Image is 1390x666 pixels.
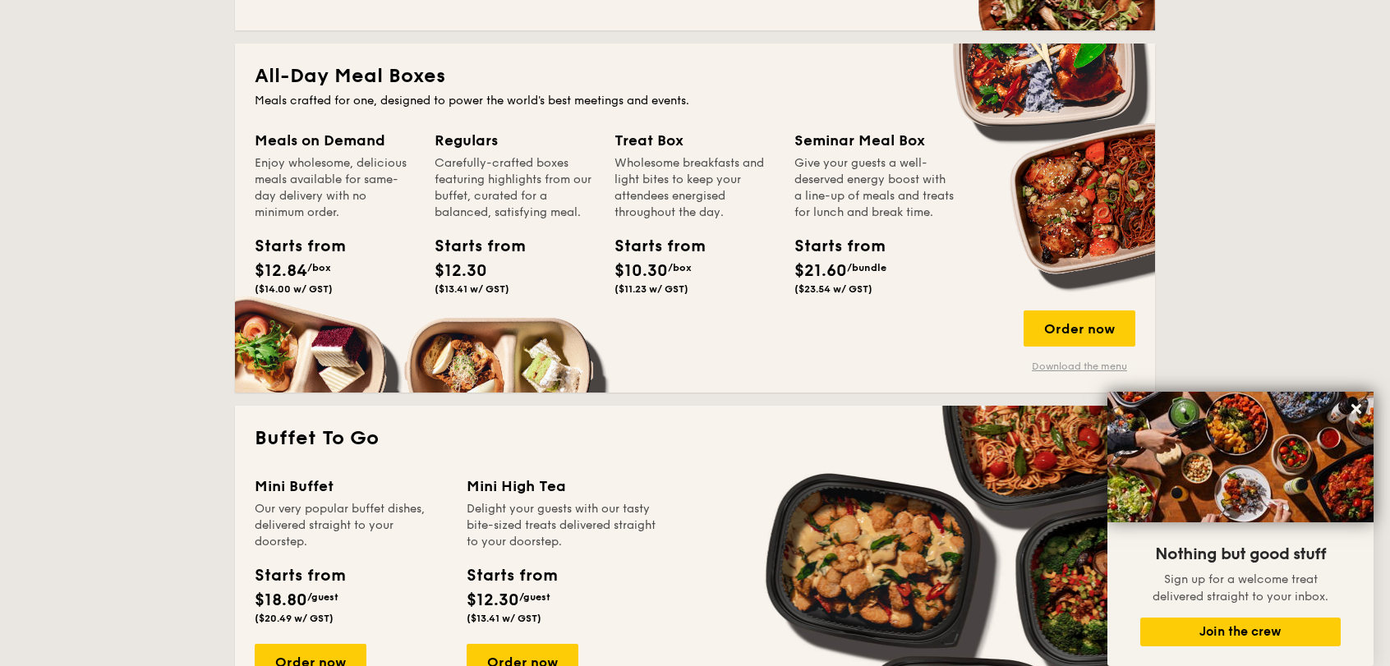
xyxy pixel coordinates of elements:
[614,155,775,221] div: Wholesome breakfasts and light bites to keep your attendees energised throughout the day.
[794,261,847,281] span: $21.60
[847,262,886,273] span: /bundle
[794,234,868,259] div: Starts from
[1107,392,1374,522] img: DSC07876-Edit02-Large.jpeg
[614,283,688,295] span: ($11.23 w/ GST)
[614,129,775,152] div: Treat Box
[1155,544,1326,564] span: Nothing but good stuff
[435,283,509,295] span: ($13.41 w/ GST)
[668,262,692,273] span: /box
[255,63,1135,90] h2: All-Day Meal Boxes
[307,591,338,603] span: /guest
[255,93,1135,109] div: Meals crafted for one, designed to power the world's best meetings and events.
[255,261,307,281] span: $12.84
[255,563,344,588] div: Starts from
[1024,360,1135,373] a: Download the menu
[519,591,550,603] span: /guest
[794,155,955,221] div: Give your guests a well-deserved energy boost with a line-up of meals and treats for lunch and br...
[1024,310,1135,347] div: Order now
[467,590,519,610] span: $12.30
[255,129,415,152] div: Meals on Demand
[614,261,668,281] span: $10.30
[1153,572,1328,604] span: Sign up for a welcome treat delivered straight to your inbox.
[1140,618,1341,646] button: Join the crew
[255,501,447,550] div: Our very popular buffet dishes, delivered straight to your doorstep.
[1343,396,1369,422] button: Close
[435,129,595,152] div: Regulars
[255,613,334,624] span: ($20.49 w/ GST)
[435,261,487,281] span: $12.30
[255,590,307,610] span: $18.80
[255,475,447,498] div: Mini Buffet
[467,475,659,498] div: Mini High Tea
[307,262,331,273] span: /box
[614,234,688,259] div: Starts from
[467,613,541,624] span: ($13.41 w/ GST)
[435,234,509,259] div: Starts from
[255,283,333,295] span: ($14.00 w/ GST)
[794,129,955,152] div: Seminar Meal Box
[794,283,872,295] span: ($23.54 w/ GST)
[255,155,415,221] div: Enjoy wholesome, delicious meals available for same-day delivery with no minimum order.
[467,563,556,588] div: Starts from
[435,155,595,221] div: Carefully-crafted boxes featuring highlights from our buffet, curated for a balanced, satisfying ...
[467,501,659,550] div: Delight your guests with our tasty bite-sized treats delivered straight to your doorstep.
[255,234,329,259] div: Starts from
[255,425,1135,452] h2: Buffet To Go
